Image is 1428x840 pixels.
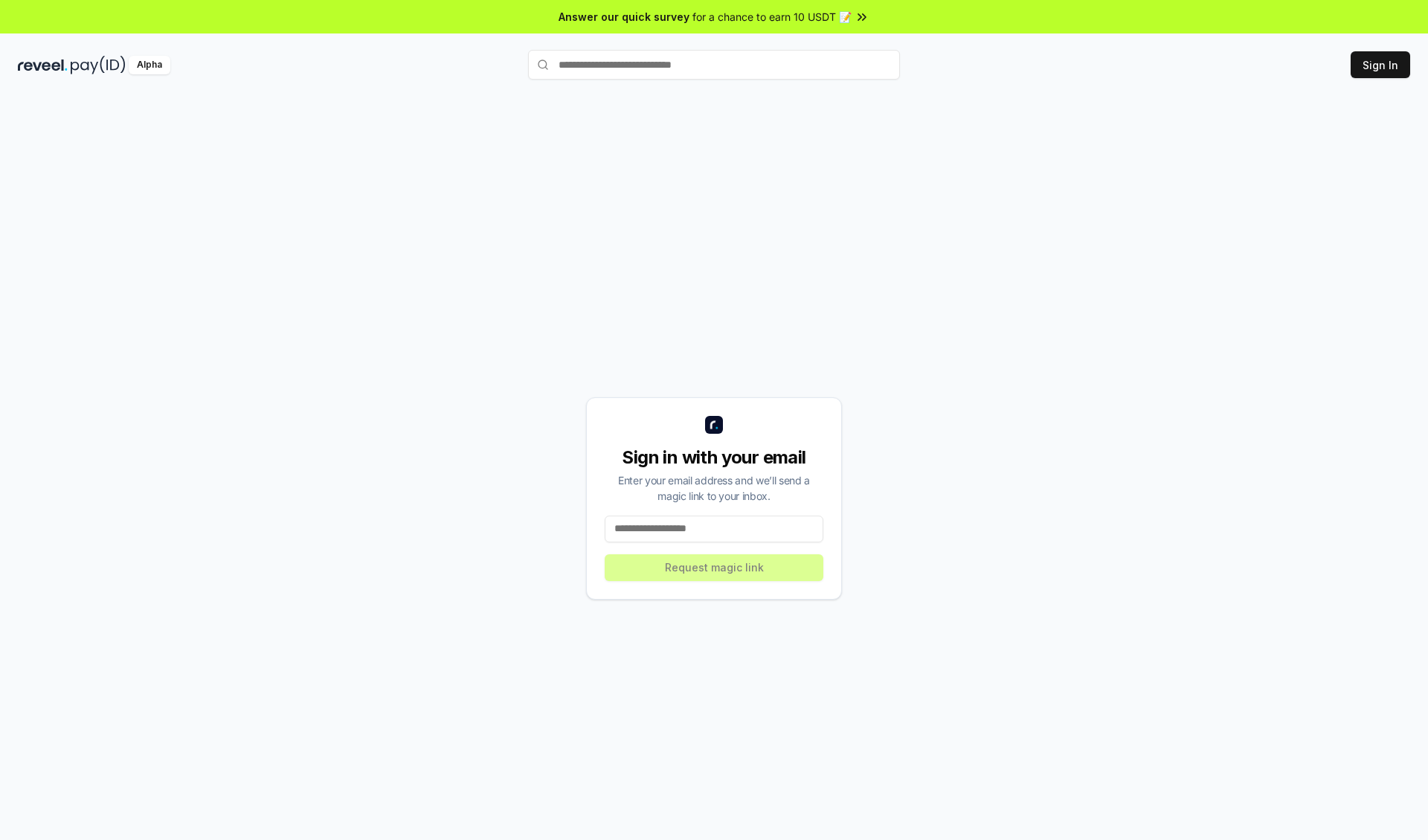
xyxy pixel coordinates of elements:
img: logo_small [705,416,723,434]
span: Answer our quick survey [559,9,689,25]
img: pay_id [71,56,126,74]
div: Sign in with your email [605,446,823,469]
div: Enter your email address and we’ll send a magic link to your inbox. [605,472,823,504]
span: for a chance to earn 10 USDT 📝 [692,9,852,25]
button: Sign In [1351,51,1410,78]
div: Alpha [129,56,170,74]
img: reveel_dark [18,56,68,74]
